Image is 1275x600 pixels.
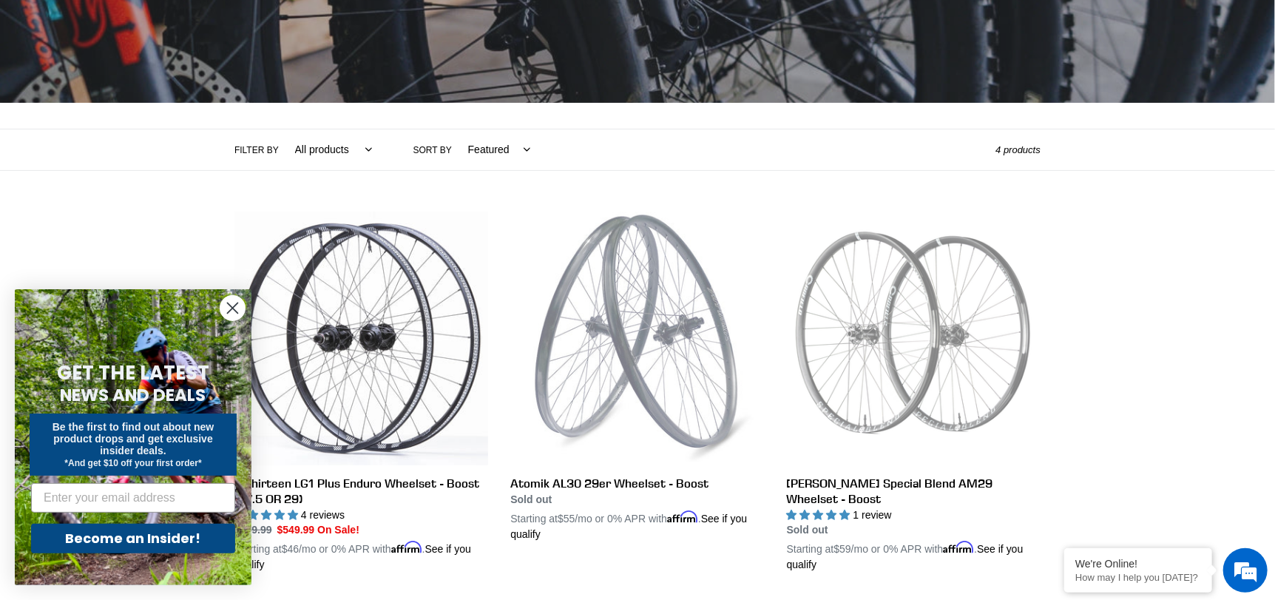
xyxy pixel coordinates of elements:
span: GET THE LATEST [57,360,209,386]
p: How may I help you today? [1075,572,1201,583]
span: Be the first to find out about new product drops and get exclusive insider deals. [53,421,214,456]
span: NEWS AND DEALS [61,383,206,407]
span: *And get $10 off your first order* [64,458,201,468]
button: Become an Insider! [31,524,235,553]
span: 4 products [995,144,1041,155]
label: Sort by [413,144,452,157]
input: Enter your email address [31,483,235,513]
button: Close dialog [220,295,246,321]
div: We're Online! [1075,558,1201,570]
label: Filter by [234,144,279,157]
